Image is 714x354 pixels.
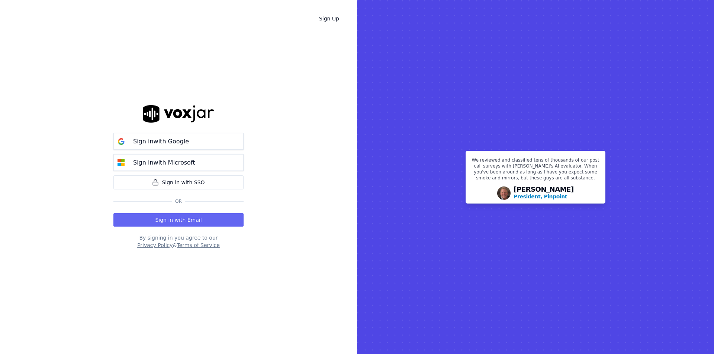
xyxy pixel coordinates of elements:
img: logo [143,105,214,123]
button: Sign in with Email [113,213,244,227]
img: Avatar [497,186,511,200]
span: Or [172,198,185,204]
p: President, Pinpoint [514,193,567,200]
a: Sign Up [313,12,345,25]
button: Terms of Service [177,241,219,249]
p: Sign in with Microsoft [133,158,195,167]
div: [PERSON_NAME] [514,186,574,200]
p: Sign in with Google [133,137,189,146]
button: Privacy Policy [137,241,173,249]
button: Sign inwith Microsoft [113,154,244,171]
img: microsoft Sign in button [114,155,129,170]
div: By signing in you agree to our & [113,234,244,249]
button: Sign inwith Google [113,133,244,150]
a: Sign in with SSO [113,175,244,189]
img: google Sign in button [114,134,129,149]
p: We reviewed and classified tens of thousands of our post call surveys with [PERSON_NAME]'s AI eva... [470,157,601,184]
